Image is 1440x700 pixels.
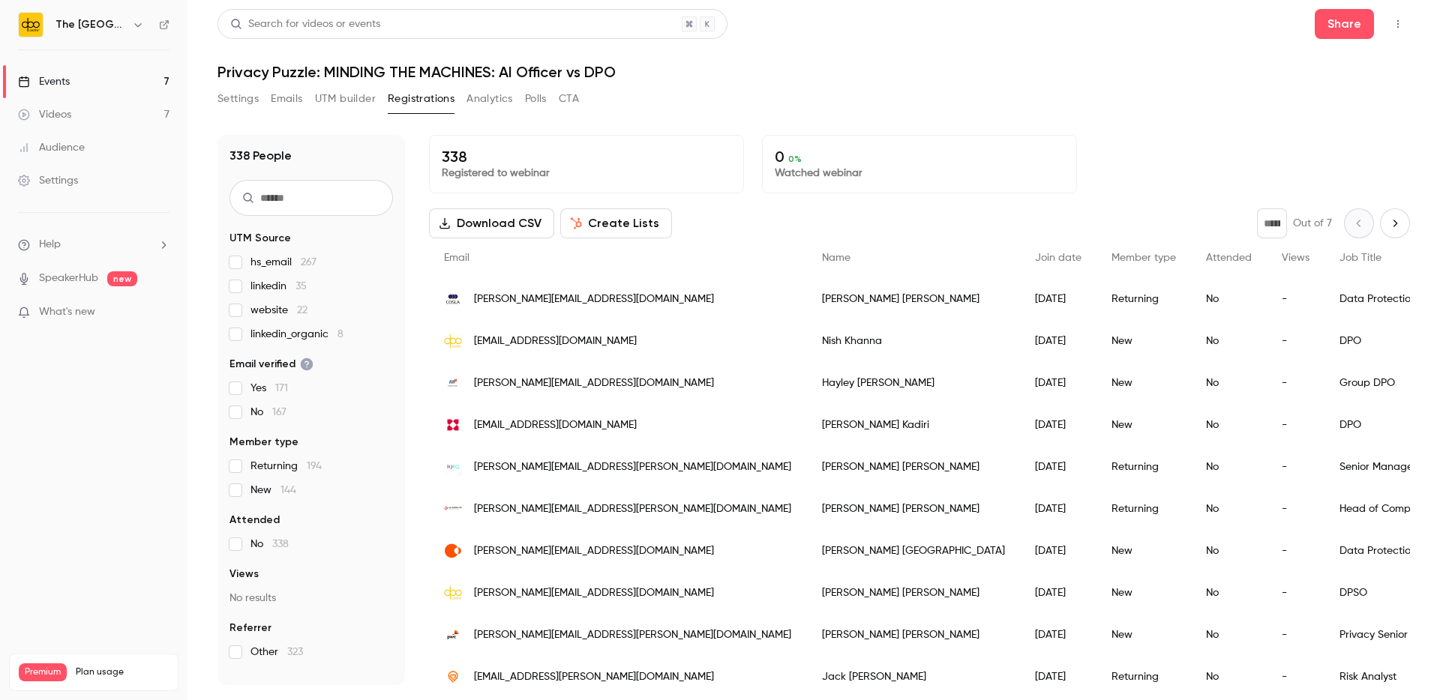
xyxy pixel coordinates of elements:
[807,614,1020,656] div: [PERSON_NAME] [PERSON_NAME]
[1191,446,1267,488] div: No
[559,87,579,111] button: CTA
[1020,404,1096,446] div: [DATE]
[444,332,462,350] img: dpocentre.com
[250,537,289,552] span: No
[297,305,307,316] span: 22
[444,668,462,686] img: micheldever.co.uk
[1267,488,1324,530] div: -
[474,417,637,433] span: [EMAIL_ADDRESS][DOMAIN_NAME]
[301,257,316,268] span: 267
[1020,656,1096,698] div: [DATE]
[39,271,98,286] a: SpeakerHub
[295,281,307,292] span: 35
[807,488,1020,530] div: [PERSON_NAME] [PERSON_NAME]
[217,63,1410,81] h1: Privacy Puzzle: MINDING THE MACHINES: AI Officer vs DPO
[1267,530,1324,572] div: -
[474,459,791,475] span: [PERSON_NAME][EMAIL_ADDRESS][PERSON_NAME][DOMAIN_NAME]
[307,461,322,471] span: 194
[287,647,303,657] span: 323
[1267,404,1324,446] div: -
[444,500,462,518] img: landleurope.eu
[1096,656,1191,698] div: Returning
[807,362,1020,404] div: Hayley [PERSON_NAME]
[1191,614,1267,656] div: No
[807,404,1020,446] div: [PERSON_NAME] Kadiri
[1282,253,1309,263] span: Views
[1020,446,1096,488] div: [DATE]
[525,87,547,111] button: Polls
[250,327,343,342] span: linkedin_organic
[442,166,731,181] p: Registered to webinar
[1267,320,1324,362] div: -
[280,485,296,495] span: 144
[1020,320,1096,362] div: [DATE]
[1267,446,1324,488] div: -
[272,539,289,549] span: 338
[807,320,1020,362] div: Nish Khanna
[1020,530,1096,572] div: [DATE]
[229,231,393,660] section: facet-groups
[1096,278,1191,320] div: Returning
[315,87,376,111] button: UTM builder
[1267,572,1324,614] div: -
[18,237,169,253] li: help-dropdown-opener
[250,483,296,498] span: New
[807,572,1020,614] div: [PERSON_NAME] [PERSON_NAME]
[388,87,454,111] button: Registrations
[1191,530,1267,572] div: No
[474,627,791,643] span: [PERSON_NAME][EMAIL_ADDRESS][PERSON_NAME][DOMAIN_NAME]
[444,626,462,644] img: pwc.com
[229,147,292,165] h1: 338 People
[217,87,259,111] button: Settings
[19,663,67,681] span: Premium
[1020,572,1096,614] div: [DATE]
[39,237,61,253] span: Help
[1191,404,1267,446] div: No
[1191,656,1267,698] div: No
[229,357,313,372] span: Email verified
[229,591,393,606] p: No results
[444,290,462,308] img: cosla.gov.uk
[466,87,513,111] button: Analytics
[1020,362,1096,404] div: [DATE]
[55,17,126,32] h6: The [GEOGRAPHIC_DATA]
[1267,656,1324,698] div: -
[1191,362,1267,404] div: No
[18,140,85,155] div: Audience
[18,74,70,89] div: Events
[229,567,259,582] span: Views
[250,405,286,420] span: No
[1096,362,1191,404] div: New
[229,231,291,246] span: UTM Source
[822,253,850,263] span: Name
[775,148,1064,166] p: 0
[474,375,714,391] span: [PERSON_NAME][EMAIL_ADDRESS][DOMAIN_NAME]
[1096,488,1191,530] div: Returning
[1267,362,1324,404] div: -
[1191,572,1267,614] div: No
[1111,253,1176,263] span: Member type
[1380,208,1410,238] button: Next page
[1267,614,1324,656] div: -
[474,501,791,517] span: [PERSON_NAME][EMAIL_ADDRESS][PERSON_NAME][DOMAIN_NAME]
[1096,320,1191,362] div: New
[107,271,137,286] span: new
[474,334,637,349] span: [EMAIL_ADDRESS][DOMAIN_NAME]
[1096,572,1191,614] div: New
[474,585,714,601] span: [PERSON_NAME][EMAIL_ADDRESS][DOMAIN_NAME]
[442,148,731,166] p: 338
[250,381,288,396] span: Yes
[807,446,1020,488] div: [PERSON_NAME] [PERSON_NAME]
[337,329,343,340] span: 8
[444,416,462,434] img: knightfrank.com
[39,304,95,320] span: What's new
[76,666,169,678] span: Plan usage
[1339,253,1381,263] span: Job Title
[444,584,462,602] img: dpocentre.com
[807,278,1020,320] div: [PERSON_NAME] [PERSON_NAME]
[275,383,288,393] span: 171
[444,458,462,476] img: iqeq.com
[444,542,462,560] img: nucleusfinancial.com
[474,669,714,685] span: [EMAIL_ADDRESS][PERSON_NAME][DOMAIN_NAME]
[1191,320,1267,362] div: No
